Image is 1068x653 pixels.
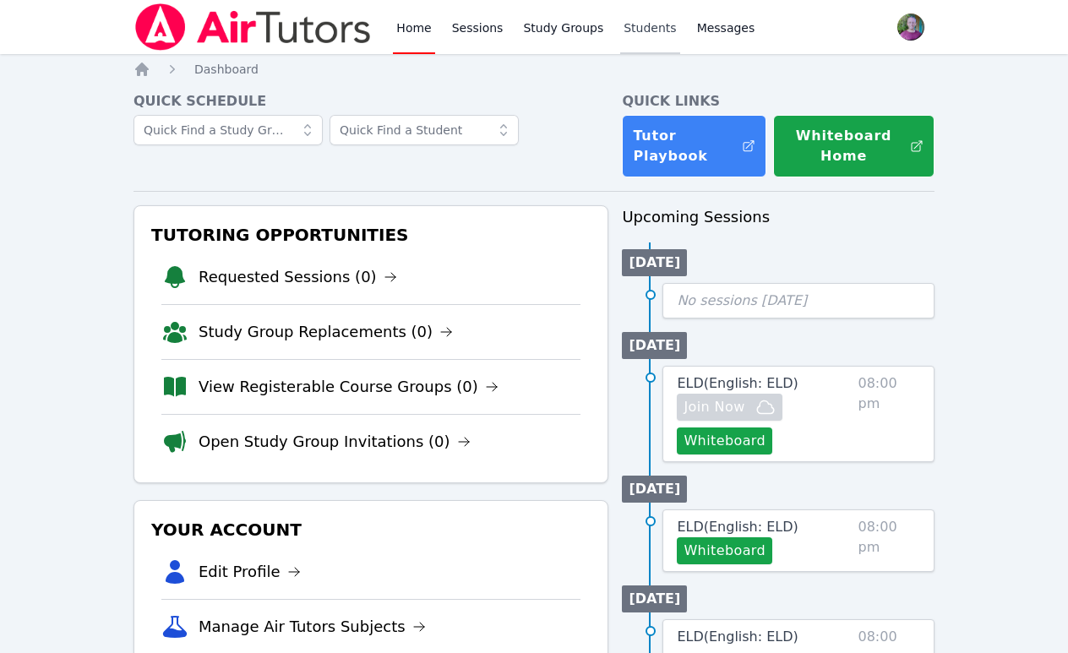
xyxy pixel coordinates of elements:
[677,375,798,391] span: ELD ( English: ELD )
[622,205,934,229] h3: Upcoming Sessions
[684,397,744,417] span: Join Now
[677,373,798,394] a: ELD(English: ELD)
[199,265,397,289] a: Requested Sessions (0)
[622,476,687,503] li: [DATE]
[133,91,608,112] h4: Quick Schedule
[697,19,755,36] span: Messages
[199,375,499,399] a: View Registerable Course Groups (0)
[622,249,687,276] li: [DATE]
[677,427,772,454] button: Whiteboard
[858,373,920,454] span: 08:00 pm
[194,61,259,78] a: Dashboard
[858,517,920,564] span: 08:00 pm
[677,292,807,308] span: No sessions [DATE]
[133,115,323,145] input: Quick Find a Study Group
[622,115,766,177] a: Tutor Playbook
[622,91,934,112] h4: Quick Links
[773,115,934,177] button: Whiteboard Home
[677,537,772,564] button: Whiteboard
[194,63,259,76] span: Dashboard
[133,61,934,78] nav: Breadcrumb
[330,115,519,145] input: Quick Find a Student
[622,332,687,359] li: [DATE]
[199,320,453,344] a: Study Group Replacements (0)
[677,519,798,535] span: ELD ( English: ELD )
[133,3,373,51] img: Air Tutors
[622,585,687,612] li: [DATE]
[199,615,426,639] a: Manage Air Tutors Subjects
[677,629,798,645] span: ELD ( English: ELD )
[677,627,798,647] a: ELD(English: ELD)
[148,514,594,545] h3: Your Account
[199,430,471,454] a: Open Study Group Invitations (0)
[677,394,782,421] button: Join Now
[199,560,301,584] a: Edit Profile
[677,517,798,537] a: ELD(English: ELD)
[148,220,594,250] h3: Tutoring Opportunities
